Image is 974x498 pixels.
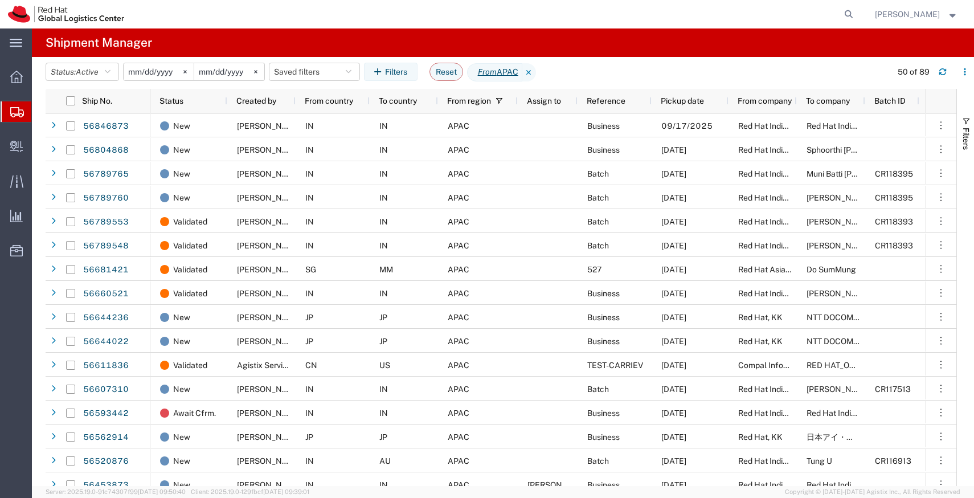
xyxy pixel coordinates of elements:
span: IN [305,217,314,226]
span: 08/28/2025 [661,313,686,322]
span: Megumi Takayama [237,313,302,322]
span: Megumi Takayama [237,337,302,346]
span: Rohan Sawant [237,121,302,130]
span: Red Hat India Private Limited [738,217,843,226]
span: Filters [961,128,971,150]
span: CR118393 [875,217,913,226]
span: JP [305,337,313,346]
span: IN [305,480,314,489]
span: IN [379,409,388,418]
span: APAC [448,313,469,322]
span: NTT DOCOMO SOLUTIONS, Inc. [807,313,922,322]
span: Sphoorthi Kanni Hanumanthrya [807,145,908,154]
span: Batch [587,241,609,250]
span: APAC [448,361,469,370]
span: Red Hat, KK [738,313,783,322]
span: Manish Surve [237,409,302,418]
span: RED HAT_OEM [807,361,861,370]
span: Business [587,432,620,442]
span: Server: 2025.19.0-91c74307f99 [46,488,186,495]
span: Compal Information Technology kunsh [738,361,879,370]
span: MM [379,265,393,274]
span: IN [379,217,388,226]
span: 09/12/2025 [661,145,686,154]
span: Business [587,480,620,489]
span: Nilesh Shinde [875,8,940,21]
span: 09/11/2025 [661,241,686,250]
span: 09/01/2025 [661,265,686,274]
span: 09/11/2025 [661,193,686,202]
span: Red Hat India Private Limited [807,480,911,489]
span: Red Hat India Private Limited [807,409,911,418]
span: IN [379,145,388,154]
span: Red Hat India Private Limited [738,193,843,202]
span: 09/17/2025 [661,121,713,130]
span: SG [305,265,316,274]
span: 08/26/2025 [661,409,686,418]
span: Red Hat India Private Limited [738,121,843,130]
span: Red Hat India Private Limited [738,289,843,298]
span: IN [305,193,314,202]
span: 08/26/2025 [661,361,686,370]
span: Red Hat India Private Limited [738,409,843,418]
span: Do SumMung [807,265,856,274]
span: Status [159,96,183,105]
span: New [173,305,190,329]
span: Parshant Sharma [807,217,871,226]
span: 527 [587,265,601,274]
span: Nilesh Shinde [237,385,302,394]
a: 56660521 [83,285,129,303]
span: Nilesh Shinde [237,241,302,250]
a: 56789553 [83,213,129,231]
span: To company [806,96,850,105]
span: Validated [173,210,207,234]
span: APAC [448,145,469,154]
a: 56453873 [83,476,129,495]
span: New [173,425,190,449]
a: 56644236 [83,309,129,327]
span: Nilesh Shinde [237,217,302,226]
a: 56644022 [83,333,129,351]
span: 08/28/2025 [661,337,686,346]
span: AU [379,456,391,466]
span: TEST-CARRIEV [587,361,643,370]
a: 56681421 [83,261,129,279]
span: Validated [173,353,207,377]
span: CR118395 [875,169,913,178]
span: APAC [448,121,469,130]
span: Business [587,313,620,322]
img: logo [8,6,124,23]
button: Filters [364,63,418,81]
span: Pickup date [661,96,704,105]
span: 09/13/2025 [661,169,686,178]
span: Irshad Shaikh [237,145,302,154]
span: APAC [448,265,469,274]
span: 日本アイ・ビー・エム株式会社 [807,432,918,442]
span: CR117513 [875,385,911,394]
span: Red Hat India Private Limited [738,169,843,178]
span: New [173,186,190,210]
a: 56593442 [83,405,129,423]
span: APAC [448,337,469,346]
a: 56520876 [83,452,129,471]
button: Saved filters [269,63,360,81]
span: From company [738,96,792,105]
span: From country [305,96,353,105]
span: Red Hat India Private Limited [738,480,843,489]
span: APAC [448,432,469,442]
span: Nilesh Shinde [237,169,302,178]
span: APAC [448,289,469,298]
a: 56846873 [83,117,129,136]
span: Batch [587,385,609,394]
span: Business [587,121,620,130]
span: APAC [448,241,469,250]
span: CR118395 [875,193,913,202]
span: Ambika Khanna [237,480,302,489]
span: Pallav Sen Gupta [237,265,302,274]
span: JP [305,432,313,442]
span: New [173,473,190,497]
span: JP [379,313,387,322]
span: 09/11/2025 [661,217,686,226]
span: Red Hat India Private Limited [807,121,911,130]
span: IN [379,241,388,250]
